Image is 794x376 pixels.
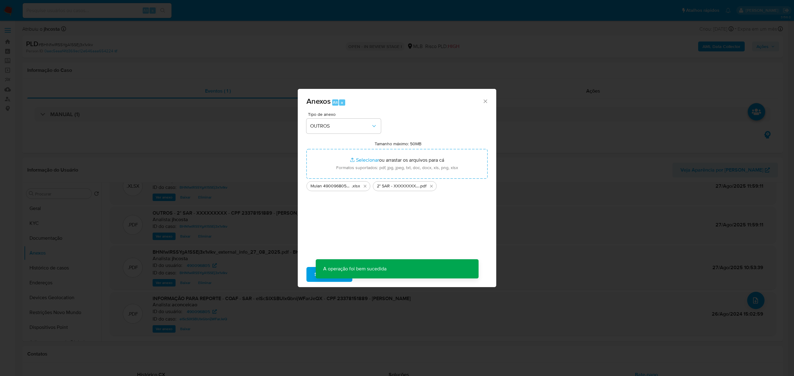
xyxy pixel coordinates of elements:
span: .pdf [419,183,426,189]
p: A operação foi bem sucedida [316,259,394,278]
ul: Arquivos selecionados [306,179,488,191]
span: a [341,99,343,105]
span: OUTROS [310,123,371,129]
span: Alt [333,99,338,105]
button: Fechar [482,98,488,104]
button: Subir arquivo [306,267,352,282]
span: Mulan 490096805_2025_08_25_13_43_48 [310,183,352,189]
span: Subir arquivo [314,268,344,281]
span: Tipo de anexo [308,112,382,116]
span: 2° SAR - XXXXXXXXX - CPF 23378151889 - [PERSON_NAME] [377,183,419,189]
span: Cancelar [363,268,383,281]
button: Excluir Mulan 490096805_2025_08_25_13_43_48.xlsx [361,182,369,190]
button: OUTROS [306,119,381,133]
label: Tamanho máximo: 50MB [375,141,422,146]
span: .xlsx [352,183,360,189]
span: Anexos [306,96,331,107]
button: Excluir 2° SAR - XXXXXXXXX - CPF 23378151889 - RUJIN CHEN.pdf [428,182,435,190]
